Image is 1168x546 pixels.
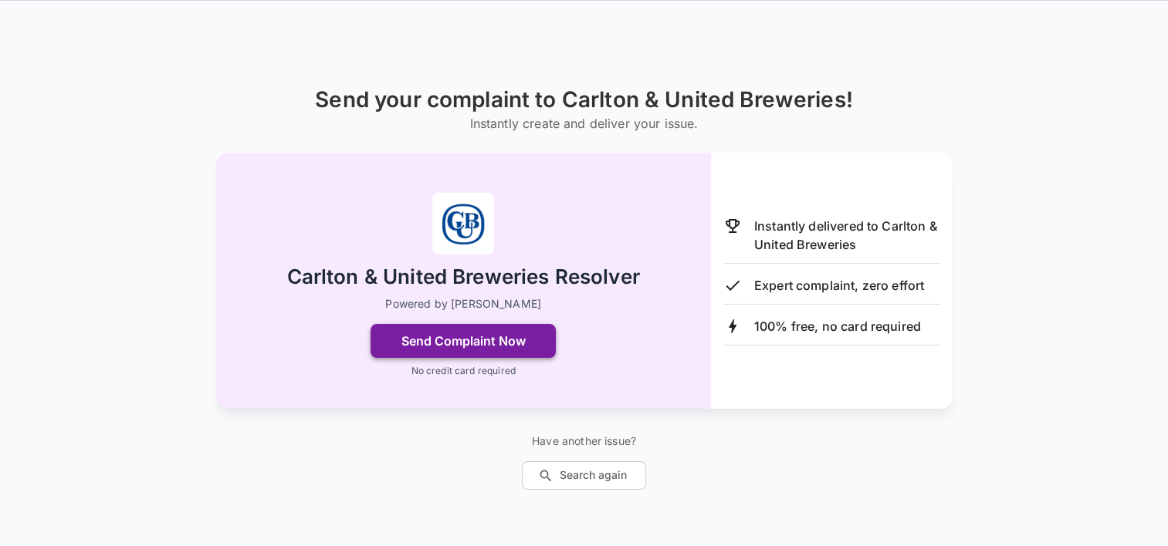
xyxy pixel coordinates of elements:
p: 100% free, no card required [754,317,921,335]
p: No credit card required [411,364,515,378]
h2: Carlton & United Breweries Resolver [287,264,640,291]
h6: Instantly create and deliver your issue. [315,113,853,134]
button: Send Complaint Now [371,324,556,358]
p: Expert complaint, zero effort [754,276,924,295]
button: Search again [522,461,646,490]
p: Have another issue? [522,433,646,449]
p: Powered by [PERSON_NAME] [385,296,541,312]
img: Carlton & United Breweries [432,193,494,254]
h1: Send your complaint to Carlton & United Breweries! [315,87,853,113]
p: Instantly delivered to Carlton & United Breweries [754,217,940,254]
